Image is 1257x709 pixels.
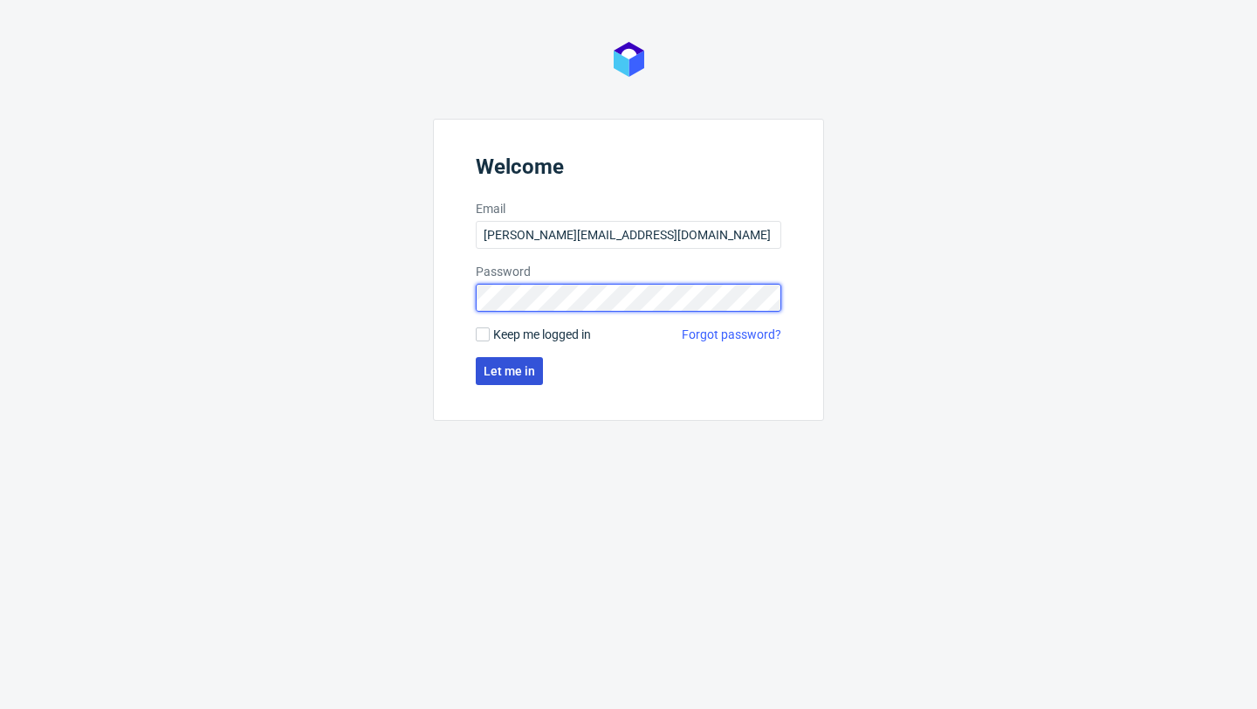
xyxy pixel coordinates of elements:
[493,326,591,343] span: Keep me logged in
[476,221,781,249] input: you@youremail.com
[484,365,535,377] span: Let me in
[476,263,781,280] label: Password
[476,357,543,385] button: Let me in
[476,200,781,217] label: Email
[682,326,781,343] a: Forgot password?
[476,155,781,186] header: Welcome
